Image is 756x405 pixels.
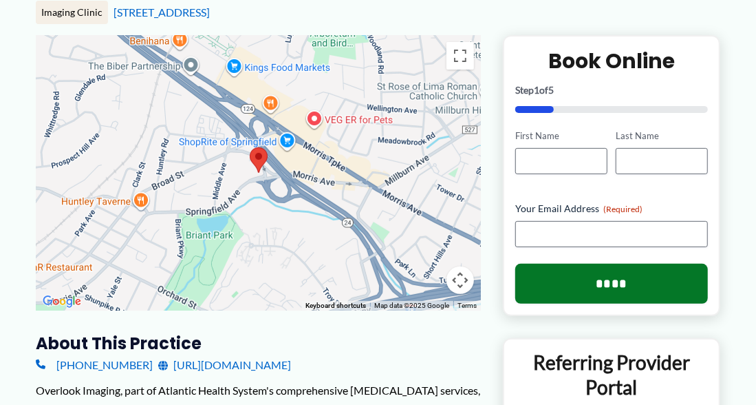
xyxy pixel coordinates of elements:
[515,350,709,400] p: Referring Provider Portal
[548,84,554,96] span: 5
[374,302,449,309] span: Map data ©2025 Google
[39,293,85,311] a: Open this area in Google Maps (opens a new window)
[515,202,708,216] label: Your Email Address
[36,333,481,354] h3: About this practice
[39,293,85,311] img: Google
[515,48,708,74] h2: Book Online
[515,85,708,95] p: Step of
[603,204,642,214] span: (Required)
[446,42,474,70] button: Toggle fullscreen view
[515,129,607,143] label: First Name
[36,355,153,375] a: [PHONE_NUMBER]
[457,302,477,309] a: Terms (opens in new tab)
[446,267,474,294] button: Map camera controls
[616,129,708,143] label: Last Name
[305,301,366,311] button: Keyboard shortcuts
[36,1,108,24] div: Imaging Clinic
[114,6,210,19] a: [STREET_ADDRESS]
[158,355,291,375] a: [URL][DOMAIN_NAME]
[534,84,539,96] span: 1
